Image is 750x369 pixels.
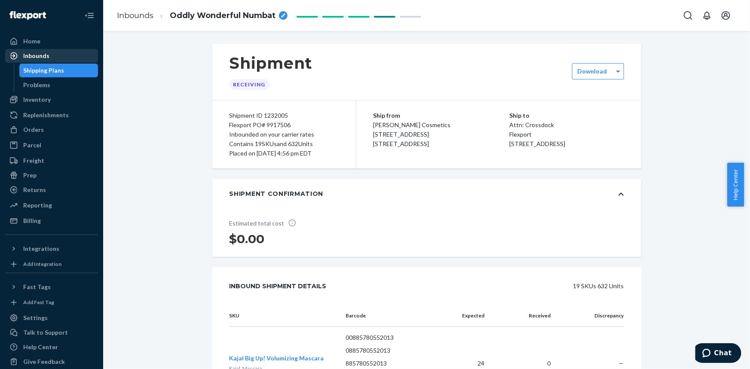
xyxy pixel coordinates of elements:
button: Kajal Big Up! Volumizing Mascara [230,354,324,363]
div: Add Fast Tag [23,299,54,306]
div: Inventory [23,95,51,104]
a: Returns [5,183,98,197]
div: Add Integration [23,260,61,268]
p: 885780552013 [346,359,441,368]
a: Freight [5,154,98,168]
a: Reporting [5,198,98,212]
div: 19 SKUs 632 Units [346,278,624,295]
span: Oddly Wonderful Numbat [170,10,276,21]
div: Fast Tags [23,283,51,291]
button: Integrations [5,242,98,256]
div: Freight [23,156,44,165]
div: Shipment ID 1232005 [230,111,339,120]
div: Settings [23,314,48,322]
div: Receiving [230,79,269,90]
div: Inbound Shipment Details [230,278,327,295]
img: Flexport logo [9,11,46,20]
a: Add Integration [5,259,98,269]
button: Close Navigation [81,7,98,24]
div: Help Center [23,343,58,351]
a: Inventory [5,93,98,107]
span: — [619,360,624,367]
div: Shipment Confirmation [230,189,324,198]
ol: breadcrumbs [110,3,294,28]
a: Inbounds [5,49,98,63]
p: Ship from [373,111,510,120]
p: 0885780552013 [346,346,441,355]
div: Contains 19 SKUs and 632 Units [230,139,339,149]
h1: Shipment [230,54,312,72]
div: Problems [24,81,51,89]
button: Open Search Box [680,7,697,24]
button: Talk to Support [5,326,98,339]
p: Estimated total cost [230,219,303,228]
p: 00885780552013 [346,333,441,342]
div: Parcel [23,141,41,149]
div: Orders [23,125,44,134]
span: Kajal Big Up! Volumizing Mascara [230,354,324,362]
a: Shipping Plans [19,64,98,77]
div: Placed on [DATE] 4:56 pm EDT [230,149,339,158]
a: Inbounds [117,11,153,20]
button: Open account menu [717,7,735,24]
button: Fast Tags [5,280,98,294]
th: Received [491,305,557,327]
div: Give Feedback [23,357,65,366]
a: Home [5,34,98,48]
th: Discrepancy [557,305,624,327]
label: Download [578,67,607,76]
a: Replenishments [5,108,98,122]
div: Flexport PO# 9917506 [230,120,339,130]
th: SKU [230,305,339,327]
a: Parcel [5,138,98,152]
button: Give Feedback [5,355,98,369]
a: Orders [5,123,98,137]
div: Reporting [23,201,52,210]
button: Help Center [727,163,744,207]
span: [PERSON_NAME] Cosmetics [STREET_ADDRESS] [STREET_ADDRESS] [373,121,451,147]
h1: $0.00 [230,231,303,247]
div: Inbounds [23,52,49,60]
a: Problems [19,78,98,92]
a: Billing [5,214,98,228]
div: Home [23,37,40,46]
div: Returns [23,186,46,194]
iframe: Opens a widget where you can chat to one of our agents [695,343,741,365]
p: Flexport [509,130,624,139]
a: Help Center [5,340,98,354]
div: Prep [23,171,37,180]
div: Replenishments [23,111,69,119]
span: [STREET_ADDRESS] [509,140,565,147]
a: Add Fast Tag [5,297,98,308]
th: Expected [448,305,491,327]
div: Integrations [23,244,59,253]
div: Shipping Plans [24,66,64,75]
button: Open notifications [698,7,716,24]
p: Attn: Crossdock [509,120,624,130]
div: Inbounded on your carrier rates [230,130,339,139]
th: Barcode [339,305,448,327]
div: Billing [23,217,41,225]
a: Settings [5,311,98,325]
a: Prep [5,168,98,182]
div: Talk to Support [23,328,68,337]
p: Ship to [509,111,624,120]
